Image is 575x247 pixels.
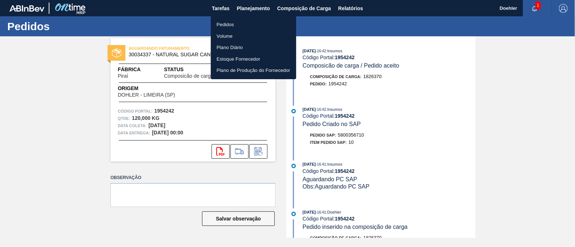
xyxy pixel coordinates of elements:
a: Plano Diário [211,42,296,53]
a: Volume [211,31,296,42]
a: Estoque Fornecedor [211,53,296,65]
a: Pedidos [211,19,296,31]
a: Plano de Produção do Fornecedor [211,65,296,76]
